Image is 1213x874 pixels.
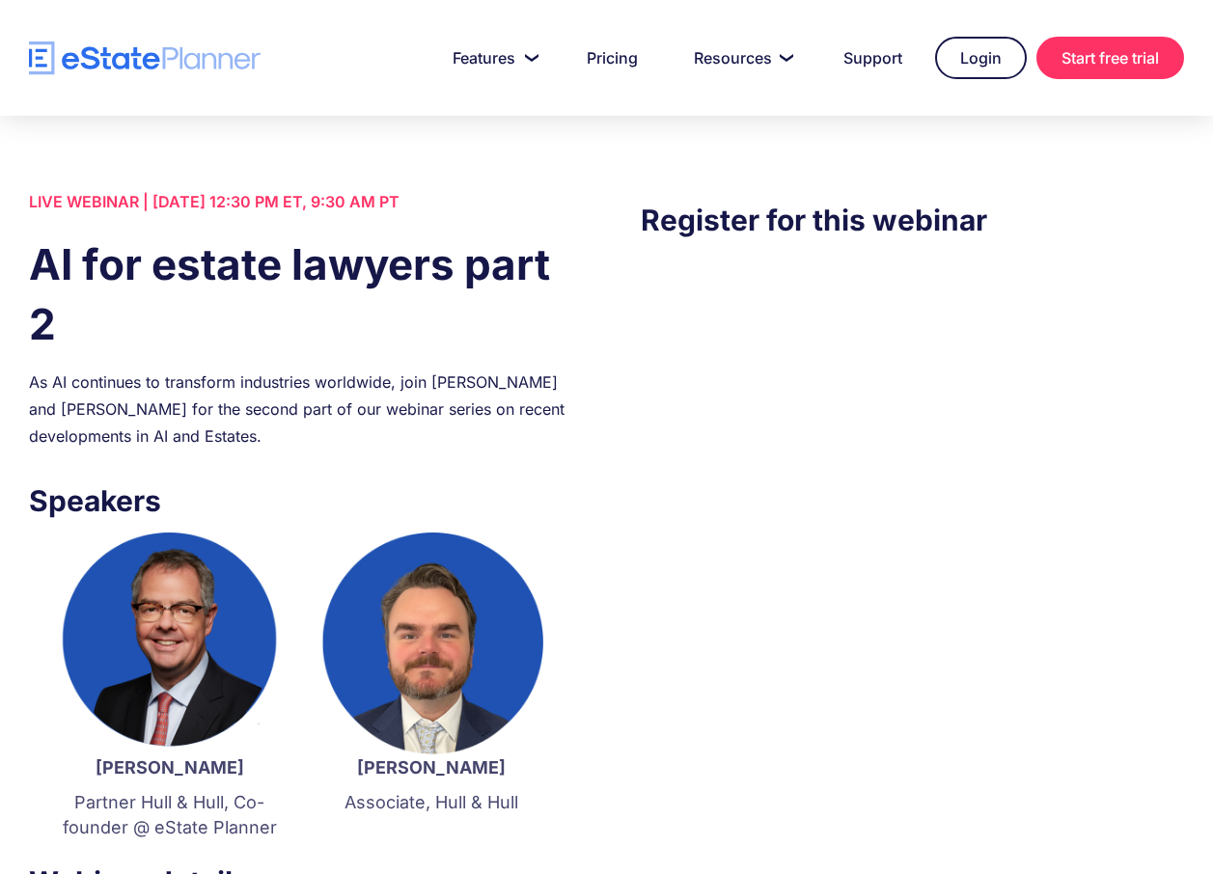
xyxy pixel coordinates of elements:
[357,757,506,778] strong: [PERSON_NAME]
[29,369,572,450] div: As AI continues to transform industries worldwide, join [PERSON_NAME] and [PERSON_NAME] for the s...
[564,39,661,77] a: Pricing
[58,790,281,840] p: Partner Hull & Hull, Co-founder @ eState Planner
[820,39,925,77] a: Support
[319,790,542,815] p: Associate, Hull & Hull
[935,37,1027,79] a: Login
[429,39,554,77] a: Features
[641,198,1184,242] h3: Register for this webinar
[29,188,572,215] div: LIVE WEBINAR | [DATE] 12:30 PM ET, 9:30 AM PT
[671,39,811,77] a: Resources
[29,234,572,354] h1: AI for estate lawyers part 2
[96,757,244,778] strong: [PERSON_NAME]
[29,478,572,523] h3: Speakers
[1036,37,1184,79] a: Start free trial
